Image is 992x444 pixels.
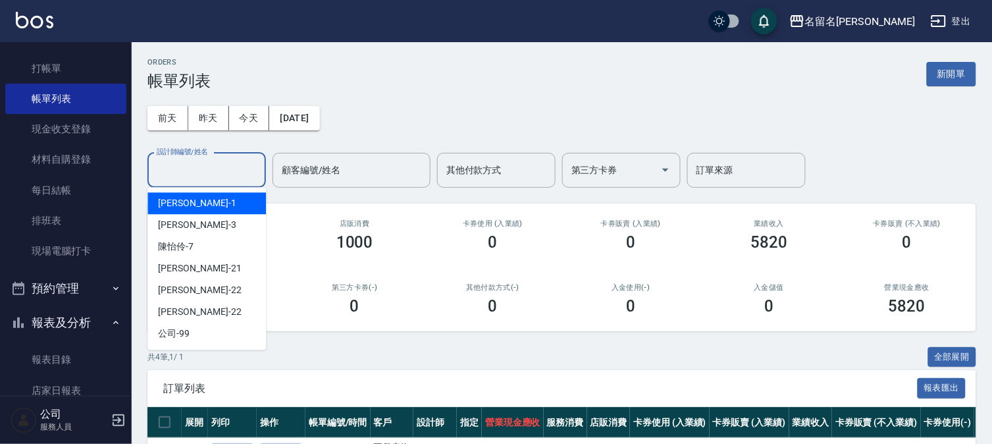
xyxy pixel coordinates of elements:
th: 卡券販賣 (入業績) [710,407,789,438]
a: 新開單 [927,67,976,80]
th: 設計師 [413,407,457,438]
h3: 0 [488,233,498,252]
span: [PERSON_NAME] -22 [158,283,241,297]
img: Person [11,407,37,433]
span: [PERSON_NAME] -1 [158,196,236,210]
button: 今天 [229,106,270,130]
a: 店家日報表 [5,375,126,406]
a: 材料自購登錄 [5,144,126,175]
span: 陳怡伶 -7 [158,240,194,254]
th: 卡券販賣 (不入業績) [832,407,920,438]
h3: 5820 [750,233,787,252]
th: 卡券使用 (入業績) [630,407,710,438]
h2: 入金使用(-) [577,283,684,292]
h3: 5820 [889,297,926,316]
button: 名留名[PERSON_NAME] [784,8,920,35]
span: [PERSON_NAME] -21 [158,262,241,275]
button: 報表匯出 [918,378,966,399]
a: 排班表 [5,206,126,236]
p: 共 4 筆, 1 / 1 [147,351,184,363]
h2: 入金儲值 [716,283,822,292]
p: 服務人員 [40,421,107,433]
h2: 營業現金應收 [854,283,960,292]
th: 業績收入 [789,407,833,438]
th: 展開 [182,407,208,438]
h3: 0 [350,297,359,316]
span: [PERSON_NAME] -3 [158,218,236,232]
h2: 卡券使用 (入業績) [440,219,546,228]
h2: ORDERS [147,58,211,67]
h3: 0 [764,297,773,316]
h3: 1000 [336,233,373,252]
a: 帳單列表 [5,84,126,114]
span: 公司 -99 [158,327,190,341]
button: 報表及分析 [5,306,126,340]
button: 前天 [147,106,188,130]
th: 服務消費 [544,407,587,438]
th: 客戶 [371,407,414,438]
a: 打帳單 [5,53,126,84]
h3: 0 [626,297,635,316]
th: 卡券使用(-) [921,407,975,438]
button: 全部展開 [928,347,977,368]
h3: 0 [626,233,635,252]
h3: 0 [902,233,912,252]
a: 報表匯出 [918,381,966,394]
img: Logo [16,12,53,28]
th: 指定 [457,407,482,438]
h2: 卡券販賣 (入業績) [577,219,684,228]
th: 店販消費 [587,407,631,438]
span: 訂單列表 [163,382,918,395]
h3: 帳單列表 [147,72,211,90]
th: 列印 [208,407,257,438]
button: 預約管理 [5,271,126,306]
button: save [751,8,777,34]
th: 操作 [257,407,305,438]
div: 名留名[PERSON_NAME] [805,13,915,30]
button: 登出 [926,9,976,34]
button: 新開單 [927,62,976,86]
h2: 業績收入 [716,219,822,228]
a: 現場電腦打卡 [5,236,126,266]
h3: 0 [488,297,498,316]
a: 現金收支登錄 [5,114,126,144]
button: 昨天 [188,106,229,130]
h5: 公司 [40,408,107,421]
button: [DATE] [269,106,319,130]
button: Open [655,159,676,180]
h2: 其他付款方式(-) [440,283,546,292]
h2: 第三方卡券(-) [301,283,408,292]
label: 設計師編號/姓名 [157,147,208,157]
span: [PERSON_NAME] -22 [158,305,241,319]
h2: 卡券販賣 (不入業績) [854,219,960,228]
a: 報表目錄 [5,345,126,375]
th: 營業現金應收 [482,407,544,438]
a: 每日結帳 [5,175,126,206]
th: 帳單編號/時間 [305,407,371,438]
h2: 店販消費 [301,219,408,228]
